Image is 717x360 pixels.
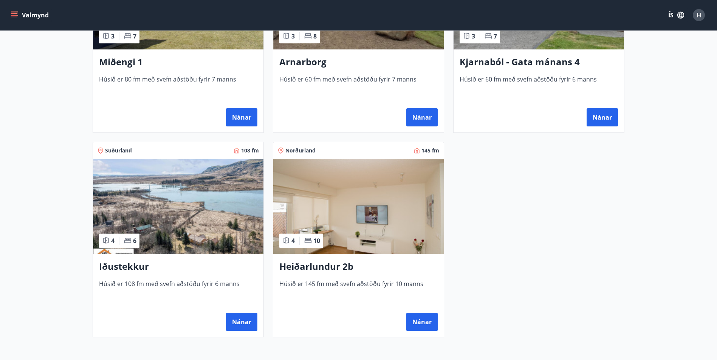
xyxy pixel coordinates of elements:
[279,75,438,100] span: Húsið er 60 fm með svefn aðstöðu fyrir 7 manns
[105,147,132,154] span: Suðurland
[93,159,263,254] img: Paella dish
[406,108,438,126] button: Nánar
[279,260,438,274] h3: Heiðarlundur 2b
[291,32,295,40] span: 3
[690,6,708,24] button: H
[133,237,136,245] span: 6
[406,313,438,331] button: Nánar
[313,237,320,245] span: 10
[111,237,115,245] span: 4
[226,313,257,331] button: Nánar
[472,32,475,40] span: 3
[99,280,257,305] span: Húsið er 108 fm með svefn aðstöðu fyrir 6 manns
[494,32,497,40] span: 7
[460,75,618,100] span: Húsið er 60 fm með svefn aðstöðu fyrir 6 manns
[9,8,52,22] button: menu
[226,108,257,126] button: Nánar
[133,32,136,40] span: 7
[111,32,115,40] span: 3
[99,55,257,69] h3: Miðengi 1
[313,32,317,40] span: 8
[273,159,444,254] img: Paella dish
[279,55,438,69] h3: Arnarborg
[279,280,438,305] span: Húsið er 145 fm með svefn aðstöðu fyrir 10 manns
[421,147,439,154] span: 145 fm
[99,260,257,274] h3: Iðustekkur
[664,8,688,22] button: ÍS
[460,55,618,69] h3: Kjarnaból - Gata mánans 4
[291,237,295,245] span: 4
[697,11,701,19] span: H
[99,75,257,100] span: Húsið er 80 fm með svefn aðstöðu fyrir 7 manns
[241,147,259,154] span: 108 fm
[285,147,316,154] span: Norðurland
[587,108,618,126] button: Nánar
